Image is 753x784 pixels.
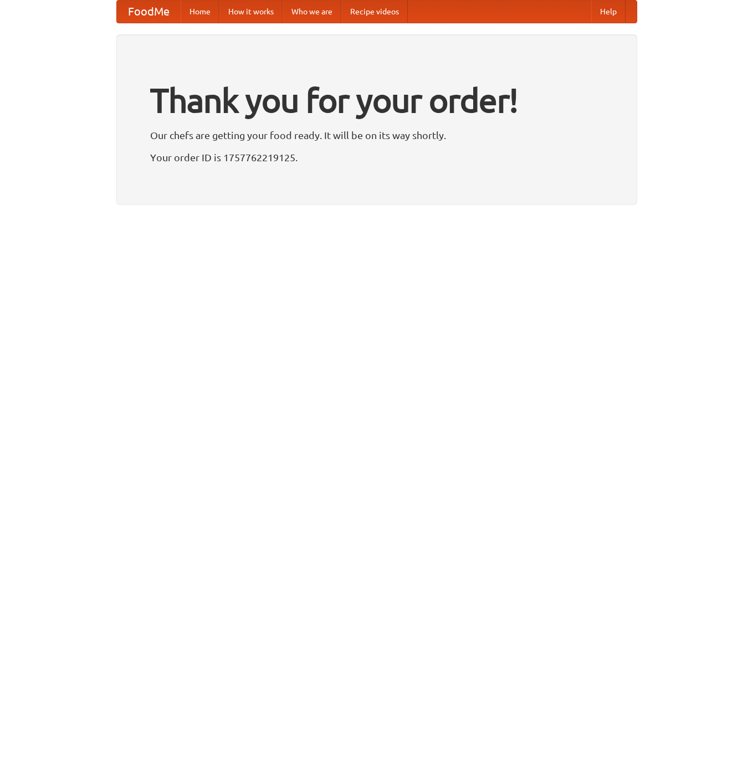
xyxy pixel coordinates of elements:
a: Home [181,1,219,23]
a: Recipe videos [341,1,408,23]
h1: Thank you for your order! [150,74,603,127]
p: Our chefs are getting your food ready. It will be on its way shortly. [150,127,603,144]
a: Help [591,1,626,23]
a: FoodMe [117,1,181,23]
a: Who we are [283,1,341,23]
a: How it works [219,1,283,23]
p: Your order ID is 1757762219125. [150,149,603,166]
